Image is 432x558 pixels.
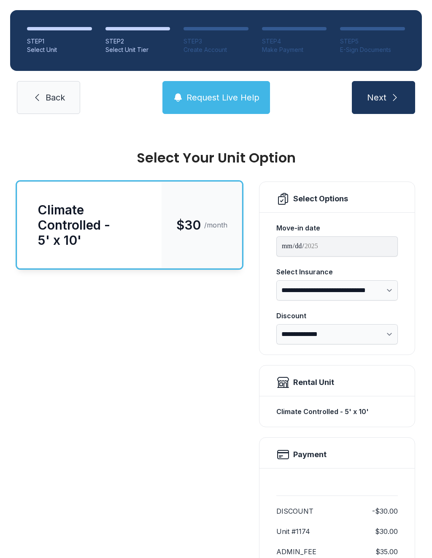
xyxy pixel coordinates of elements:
[186,92,259,103] span: Request Live Help
[367,92,386,103] span: Next
[184,46,248,54] div: Create Account
[276,547,316,557] dt: ADMIN_FEE
[372,506,398,516] dd: -$30.00
[276,403,398,420] div: Climate Controlled - 5' x 10'
[276,324,398,344] select: Discount
[293,377,334,388] div: Rental Unit
[105,37,170,46] div: STEP 2
[276,311,398,321] div: Discount
[340,46,405,54] div: E-Sign Documents
[276,506,313,516] dt: DISCOUNT
[375,547,398,557] dd: $35.00
[204,220,227,230] span: /month
[27,46,92,54] div: Select Unit
[375,526,398,536] dd: $30.00
[276,267,398,277] div: Select Insurance
[38,202,141,248] div: Climate Controlled - 5' x 10'
[340,37,405,46] div: STEP 5
[105,46,170,54] div: Select Unit Tier
[276,280,398,301] select: Select Insurance
[276,526,310,536] dt: Unit #1174
[293,193,348,205] div: Select Options
[176,217,201,233] span: $30
[17,151,415,165] div: Select Your Unit Option
[262,46,327,54] div: Make Payment
[293,449,327,460] h2: Payment
[262,37,327,46] div: STEP 4
[46,92,65,103] span: Back
[184,37,248,46] div: STEP 3
[276,223,398,233] div: Move-in date
[276,236,398,257] input: Move-in date
[27,37,92,46] div: STEP 1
